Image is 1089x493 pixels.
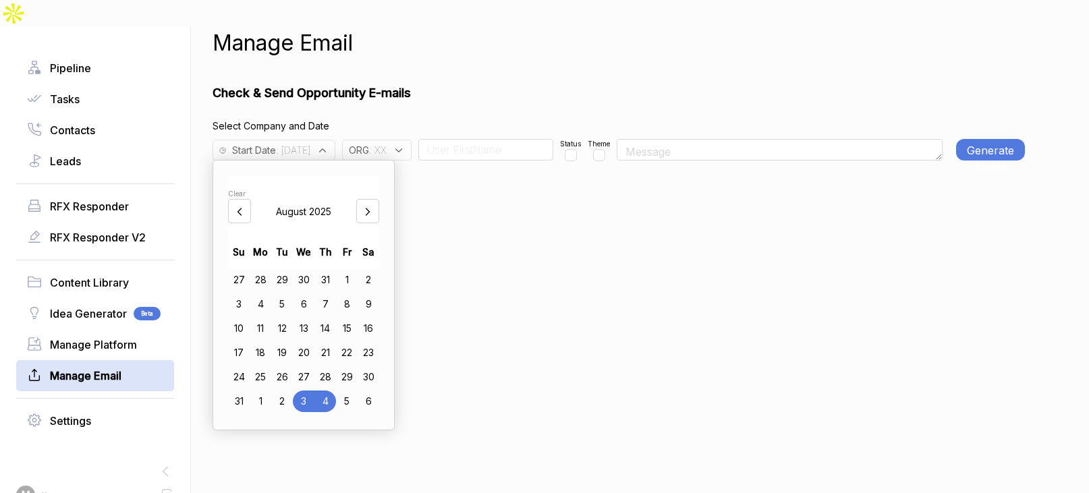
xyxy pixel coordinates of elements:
div: Choose Friday, August 8th, 2025 [336,293,358,315]
div: Choose Saturday, August 2nd, 2025 [358,269,379,291]
span: Leads [50,153,81,169]
div: Choose Thursday, September 4th, 2025 [314,390,336,412]
a: Settings [27,413,163,429]
div: Choose Saturday, August 30th, 2025 [358,366,379,388]
div: Sa [358,241,379,262]
div: Tu [271,241,293,262]
div: Choose Thursday, July 31st, 2025 [314,269,336,291]
div: Choose Saturday, August 23rd, 2025 [358,342,379,364]
div: Choose Thursday, August 28th, 2025 [314,366,336,388]
a: RFX Responder [27,198,163,214]
div: Choose Monday, August 18th, 2025 [250,342,271,364]
span: August 2025 [276,204,331,219]
div: Choose Thursday, August 21st, 2025 [314,342,336,364]
div: Choose Friday, September 5th, 2025 [336,390,358,412]
a: Manage Email [27,368,163,384]
div: Choose Tuesday, August 5th, 2025 [271,293,293,315]
span: Beta [134,307,161,320]
div: Choose Tuesday, September 2nd, 2025 [271,390,293,412]
div: Choose Wednesday, August 6th, 2025 [293,293,314,315]
span: Status [560,139,581,149]
div: Choose Monday, July 28th, 2025 [250,269,271,291]
div: Choose Wednesday, August 20th, 2025 [293,342,314,364]
div: Choose Wednesday, August 27th, 2025 [293,366,314,388]
span: Manage Email [50,368,121,384]
a: Contacts [27,122,163,138]
div: Choose Friday, August 22nd, 2025 [336,342,358,364]
span: Tasks [50,91,80,107]
span: RFX Responder [50,198,129,214]
span: Pipeline [50,60,91,76]
span: RFX Responder V2 [50,229,146,245]
span: Settings [50,413,91,429]
a: Pipeline [27,60,163,76]
div: Th [314,241,336,262]
h1: Check & Send Opportunity E-mails [213,84,1025,102]
div: Choose Tuesday, August 19th, 2025 [271,342,293,364]
span: Idea Generator [50,306,127,322]
a: Tasks [27,91,163,107]
div: Choose Sunday, August 17th, 2025 [228,342,250,364]
div: Choose Wednesday, July 30th, 2025 [293,269,314,291]
div: Choose Monday, August 25th, 2025 [250,366,271,388]
div: Choose Monday, August 4th, 2025 [250,293,271,315]
a: Content Library [27,274,163,291]
div: month 2025-08 [228,269,379,415]
div: Choose Friday, August 29th, 2025 [336,366,358,388]
div: Choose Saturday, September 6th, 2025 [358,390,379,412]
h4: Select Company and Date [213,119,1025,133]
span: : [DATE] [276,143,310,157]
div: Choose Saturday, August 16th, 2025 [358,318,379,339]
div: Choose Thursday, August 14th, 2025 [314,318,336,339]
div: Choose Tuesday, July 29th, 2025 [271,269,293,291]
div: Su [228,241,250,262]
div: Choose Monday, August 11th, 2025 [250,318,271,339]
div: Choose Sunday, August 3rd, 2025 [228,293,250,315]
div: Choose Sunday, July 27th, 2025 [228,269,250,291]
a: RFX Responder V2 [27,229,163,245]
div: Choose Sunday, August 31st, 2025 [228,390,250,412]
div: Choose Wednesday, September 3rd, 2025 [293,390,314,412]
span: ORG [349,143,369,157]
div: Choose Tuesday, August 26th, 2025 [271,366,293,388]
div: Fr [336,241,358,262]
span: Contacts [50,122,95,138]
button: Generate E-mail [956,139,1025,161]
h1: Manage Email [213,27,353,59]
span: Theme [588,139,610,149]
input: User FirstName [418,139,553,161]
div: Choose Tuesday, August 12th, 2025 [271,318,293,339]
div: Clear [228,189,379,199]
span: Manage Platform [50,337,137,353]
div: Choose Sunday, August 24th, 2025 [228,366,250,388]
div: We [293,241,314,262]
div: Choose Friday, August 15th, 2025 [336,318,358,339]
span: Content Library [50,274,129,291]
span: Start Date [232,143,276,157]
div: Mo [250,241,271,262]
a: Leads [27,153,163,169]
div: Choose Friday, August 1st, 2025 [336,269,358,291]
a: Idea GeneratorBeta [27,306,163,322]
div: Choose Wednesday, August 13th, 2025 [293,318,314,339]
div: Choose Sunday, August 10th, 2025 [228,318,250,339]
span: : XX [369,143,387,157]
div: Choose Saturday, August 9th, 2025 [358,293,379,315]
div: Choose Thursday, August 7th, 2025 [314,293,336,315]
a: Manage Platform [27,337,163,353]
div: Choose Monday, September 1st, 2025 [250,390,271,412]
